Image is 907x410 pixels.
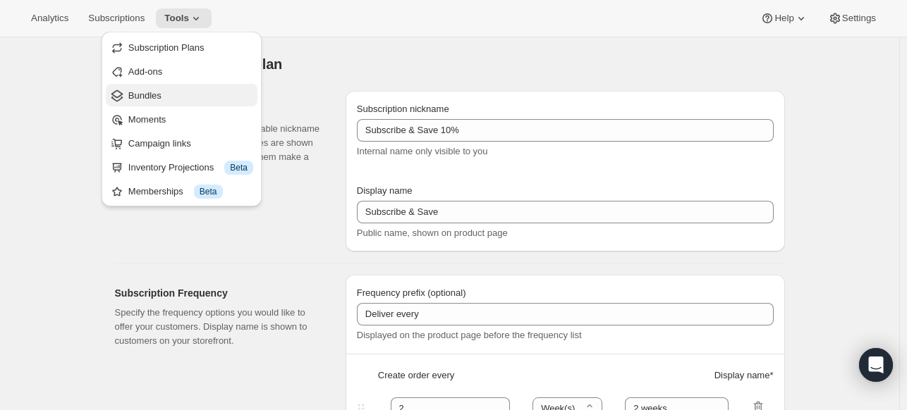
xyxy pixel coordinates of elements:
span: Analytics [31,13,68,24]
span: Subscription Plans [128,42,205,53]
button: Settings [820,8,884,28]
div: Memberships [128,185,253,199]
button: Add-ons [106,60,257,82]
input: Subscribe & Save [357,119,774,142]
button: Analytics [23,8,77,28]
span: Campaign links [128,138,191,149]
div: Open Intercom Messenger [859,348,893,382]
span: Internal name only visible to you [357,146,488,156]
input: Subscribe & Save [357,201,774,223]
span: Display name [357,185,413,196]
input: Deliver every [357,303,774,325]
span: Create order every [378,368,454,383]
div: Inventory Projections [128,161,253,175]
span: Beta [230,162,248,173]
span: Add-ons [128,66,162,77]
span: Display name * [714,368,774,383]
button: Inventory Projections [106,156,257,178]
p: Specify the frequency options you would like to offer your customers. Display name is shown to cu... [115,306,323,348]
button: Moments [106,108,257,130]
span: Beta [200,186,217,197]
h2: Subscription Frequency [115,286,323,300]
span: Public name, shown on product page [357,228,508,238]
span: Bundles [128,90,162,101]
button: Memberships [106,180,257,202]
button: Bundles [106,84,257,106]
span: Subscription nickname [357,104,449,114]
button: Help [752,8,816,28]
button: Subscription Plans [106,36,257,58]
span: Tools [164,13,189,24]
span: Subscriptions [88,13,145,24]
button: Tools [156,8,212,28]
span: Displayed on the product page before the frequency list [357,330,582,340]
span: Help [774,13,793,24]
button: Campaign links [106,132,257,154]
button: Subscriptions [80,8,153,28]
span: Moments [128,114,166,125]
span: Frequency prefix (optional) [357,287,466,298]
span: Settings [842,13,876,24]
